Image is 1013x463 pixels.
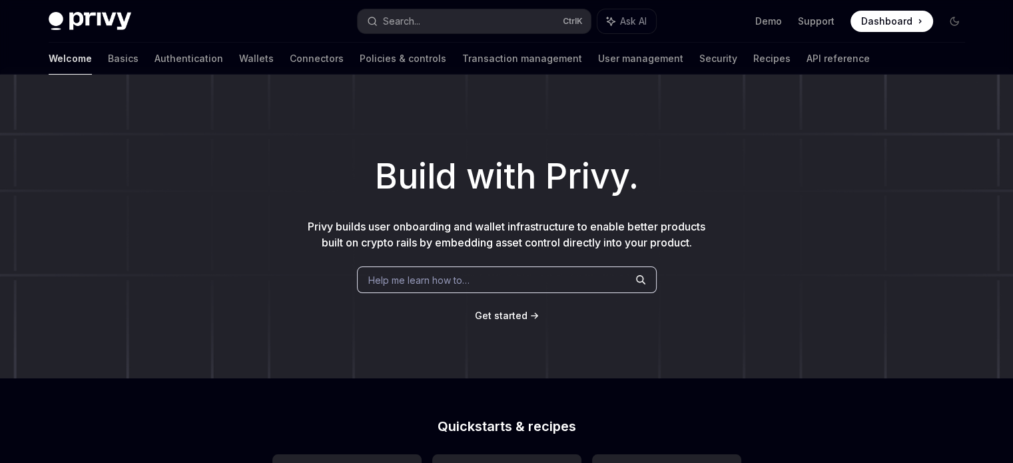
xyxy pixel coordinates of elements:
[49,12,131,31] img: dark logo
[807,43,870,75] a: API reference
[798,15,835,28] a: Support
[944,11,965,32] button: Toggle dark mode
[475,309,527,322] a: Get started
[272,420,741,433] h2: Quickstarts & recipes
[475,310,527,321] span: Get started
[563,16,583,27] span: Ctrl K
[699,43,737,75] a: Security
[462,43,582,75] a: Transaction management
[308,220,705,249] span: Privy builds user onboarding and wallet infrastructure to enable better products built on crypto ...
[861,15,912,28] span: Dashboard
[598,43,683,75] a: User management
[755,15,782,28] a: Demo
[21,151,992,203] h1: Build with Privy.
[360,43,446,75] a: Policies & controls
[290,43,344,75] a: Connectors
[108,43,139,75] a: Basics
[620,15,647,28] span: Ask AI
[850,11,933,32] a: Dashboard
[383,13,420,29] div: Search...
[597,9,656,33] button: Ask AI
[155,43,223,75] a: Authentication
[358,9,591,33] button: Search...CtrlK
[239,43,274,75] a: Wallets
[368,273,470,287] span: Help me learn how to…
[753,43,791,75] a: Recipes
[49,43,92,75] a: Welcome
